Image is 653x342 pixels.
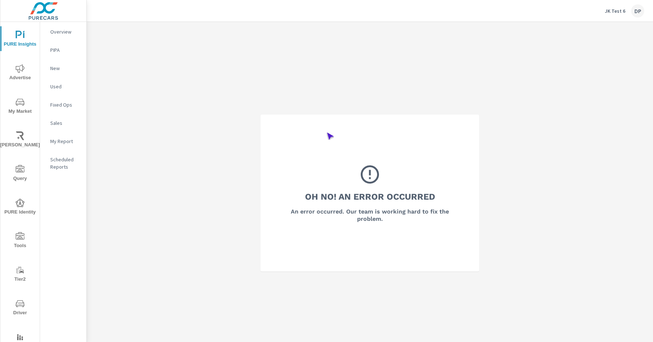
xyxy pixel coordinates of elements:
span: Tools [3,232,38,250]
div: Used [40,81,86,92]
div: Sales [40,118,86,128]
span: Tier2 [3,266,38,284]
span: My Market [3,98,38,116]
div: Scheduled Reports [40,154,86,172]
p: My Report [50,138,81,145]
h6: An error occurred. Our team is working hard to fix the problem. [280,208,460,223]
p: JK Test 6 [605,8,625,14]
div: Overview [40,26,86,37]
div: My Report [40,136,86,147]
span: PURE Insights [3,31,38,49]
span: Query [3,165,38,183]
p: New [50,65,81,72]
p: Scheduled Reports [50,156,81,170]
div: New [40,63,86,74]
p: Used [50,83,81,90]
span: PURE Identity [3,199,38,216]
h3: Oh No! An Error Occurred [305,191,435,203]
span: Advertise [3,64,38,82]
p: Overview [50,28,81,35]
span: Driver [3,299,38,317]
p: Fixed Ops [50,101,81,108]
div: Fixed Ops [40,99,86,110]
p: PIPA [50,46,81,54]
div: PIPA [40,45,86,55]
p: Sales [50,119,81,127]
span: [PERSON_NAME] [3,131,38,149]
div: DP [631,4,644,18]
